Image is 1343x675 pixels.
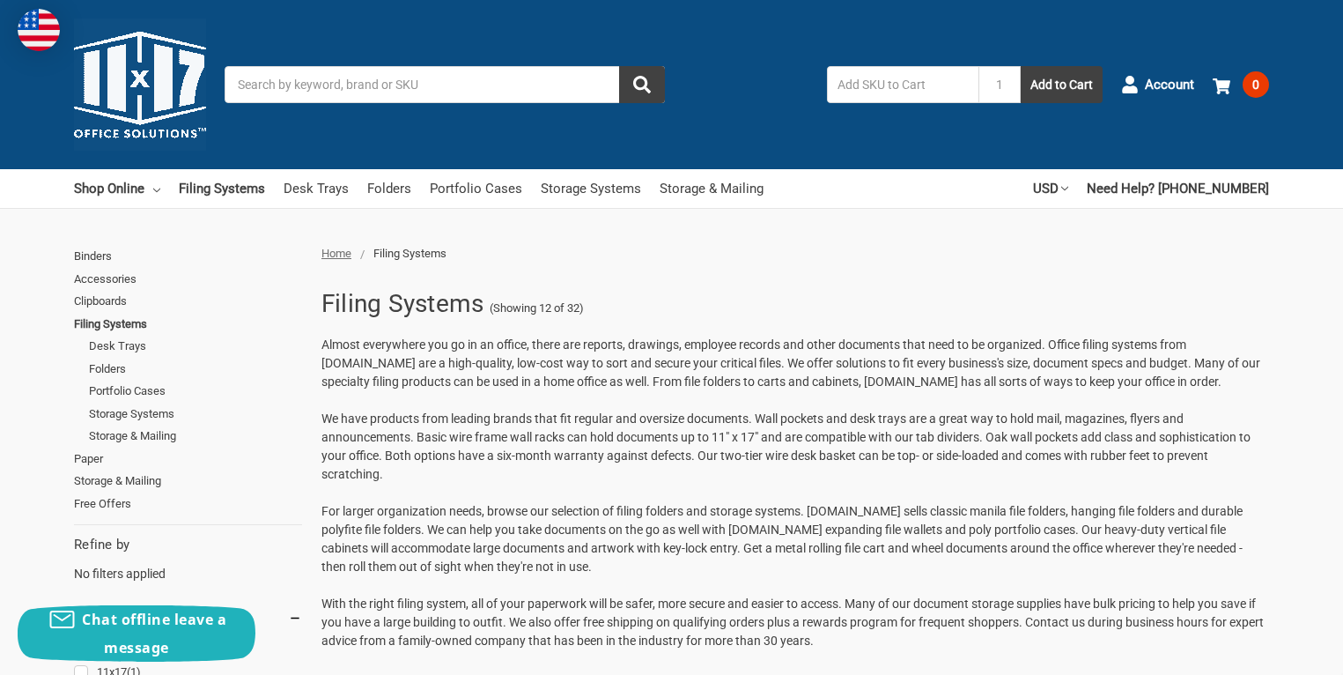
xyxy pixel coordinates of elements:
[373,247,446,260] span: Filing Systems
[490,300,584,317] span: (Showing 12 of 32)
[74,535,302,555] h5: Refine by
[225,66,665,103] input: Search by keyword, brand or SKU
[321,281,484,327] h1: Filing Systems
[74,470,302,493] a: Storage & Mailing
[1033,169,1068,208] a: USD
[89,380,302,403] a: Portfolio Cases
[1145,75,1194,95] span: Account
[1243,71,1269,98] span: 0
[74,290,302,313] a: Clipboards
[284,169,349,208] a: Desk Trays
[89,425,302,448] a: Storage & Mailing
[321,247,351,260] a: Home
[74,493,302,516] a: Free Offers
[321,410,1269,484] p: We have products from leading brands that fit regular and oversize documents. Wall pockets and de...
[321,502,1269,576] p: For larger organization needs, browse our selection of filing folders and storage systems. [DOMAI...
[89,403,302,426] a: Storage Systems
[367,169,411,208] a: Folders
[74,535,302,582] div: No filters applied
[18,9,60,51] img: duty and tax information for United States
[74,268,302,291] a: Accessories
[321,595,1269,650] p: With the right filing system, all of your paperwork will be safer, more secure and easier to acce...
[1213,62,1269,108] a: 0
[541,169,641,208] a: Storage Systems
[321,336,1269,391] p: Almost everywhere you go in an office, there are reports, drawings, employee records and other do...
[74,245,302,268] a: Binders
[89,358,302,381] a: Folders
[827,66,978,103] input: Add SKU to Cart
[18,605,255,662] button: Chat offline leave a message
[74,19,206,151] img: 11x17.com
[89,335,302,358] a: Desk Trays
[179,169,265,208] a: Filing Systems
[82,610,226,657] span: Chat offline leave a message
[1121,62,1194,108] a: Account
[74,313,302,336] a: Filing Systems
[430,169,522,208] a: Portfolio Cases
[74,169,160,208] a: Shop Online
[1021,66,1103,103] button: Add to Cart
[660,169,764,208] a: Storage & Mailing
[1087,169,1269,208] a: Need Help? [PHONE_NUMBER]
[74,448,302,471] a: Paper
